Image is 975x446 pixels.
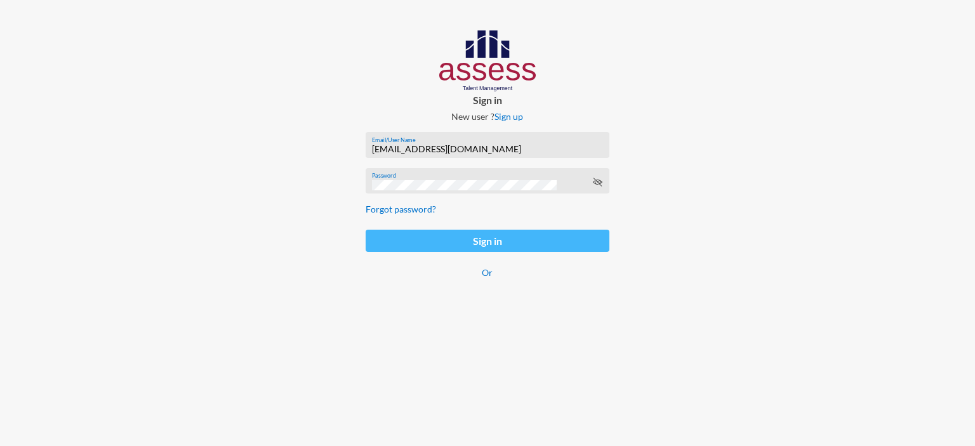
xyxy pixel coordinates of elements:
button: Sign in [366,230,609,252]
input: Email/User Name [372,144,602,154]
p: Sign in [355,94,620,106]
p: Or [366,267,609,278]
a: Sign up [494,111,523,122]
a: Forgot password? [366,204,436,214]
img: AssessLogoo.svg [439,30,536,91]
p: New user ? [355,111,620,122]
